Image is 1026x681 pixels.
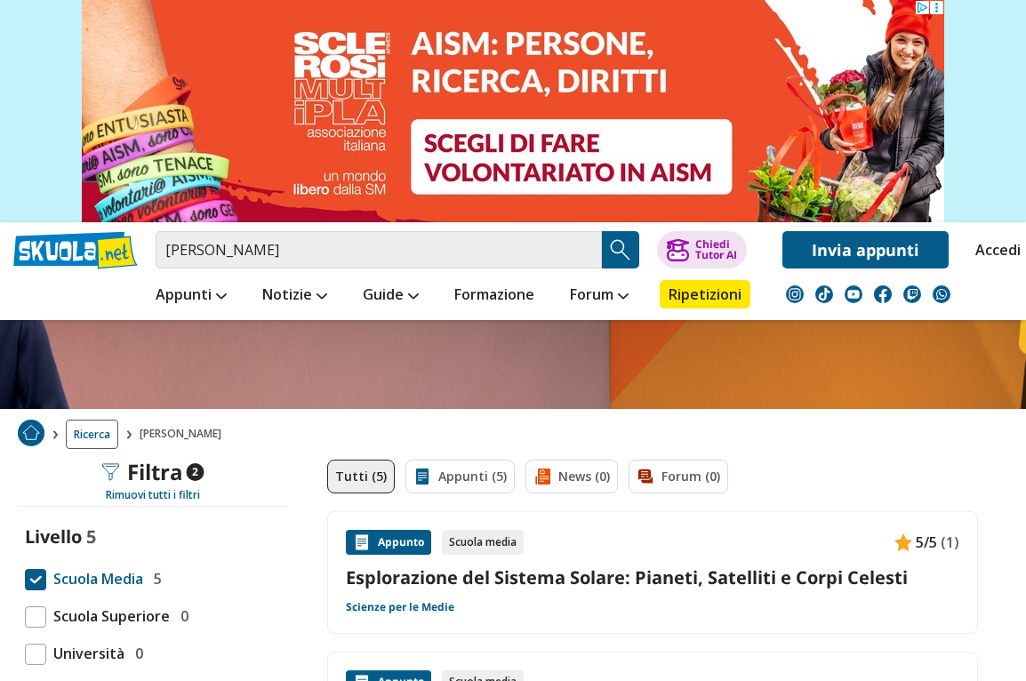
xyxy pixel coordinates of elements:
[140,420,228,449] span: [PERSON_NAME]
[660,280,750,308] a: Ripetizioni
[128,642,143,665] span: 0
[405,460,515,493] a: Appunti (5)
[46,642,124,665] span: Università
[815,285,833,303] img: tiktok
[346,530,431,555] div: Appunto
[156,231,602,268] input: Cerca appunti, riassunti o versioni
[66,420,118,449] a: Ricerca
[147,567,162,590] span: 5
[903,285,921,303] img: twitch
[874,285,892,303] img: facebook
[102,463,120,481] img: Filtra filtri mobile
[46,605,170,628] span: Scuola Superiore
[18,488,288,502] div: Rimuovi tutti i filtri
[413,468,431,485] img: Appunti filtro contenuto
[450,280,539,312] a: Formazione
[695,239,737,260] div: Chiedi Tutor AI
[358,280,423,312] a: Guide
[442,530,524,555] div: Scuola media
[46,567,143,590] span: Scuola Media
[894,533,912,551] img: Appunti contenuto
[975,231,1013,268] a: Accedi
[786,285,804,303] img: instagram
[102,460,204,485] div: Filtra
[845,285,862,303] img: youtube
[258,280,332,312] a: Notizie
[18,420,44,449] a: Home
[187,463,204,481] span: 2
[18,420,44,446] img: Home
[933,285,950,303] img: WhatsApp
[602,231,639,268] button: Search Button
[25,525,82,549] label: Livello
[782,231,949,268] a: Invia appunti
[151,280,231,312] a: Appunti
[916,531,937,554] span: 5/5
[657,231,747,268] button: ChiediTutor AI
[346,600,454,614] a: Scienze per le Medie
[346,565,959,589] a: Esplorazione del Sistema Solare: Pianeti, Satelliti e Corpi Celesti
[173,605,188,628] span: 0
[353,533,371,551] img: Appunti contenuto
[327,460,395,493] a: Tutti (5)
[565,280,633,312] a: Forum
[941,531,959,554] span: (1)
[86,525,96,549] span: 5
[607,236,634,263] img: Cerca appunti, riassunti o versioni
